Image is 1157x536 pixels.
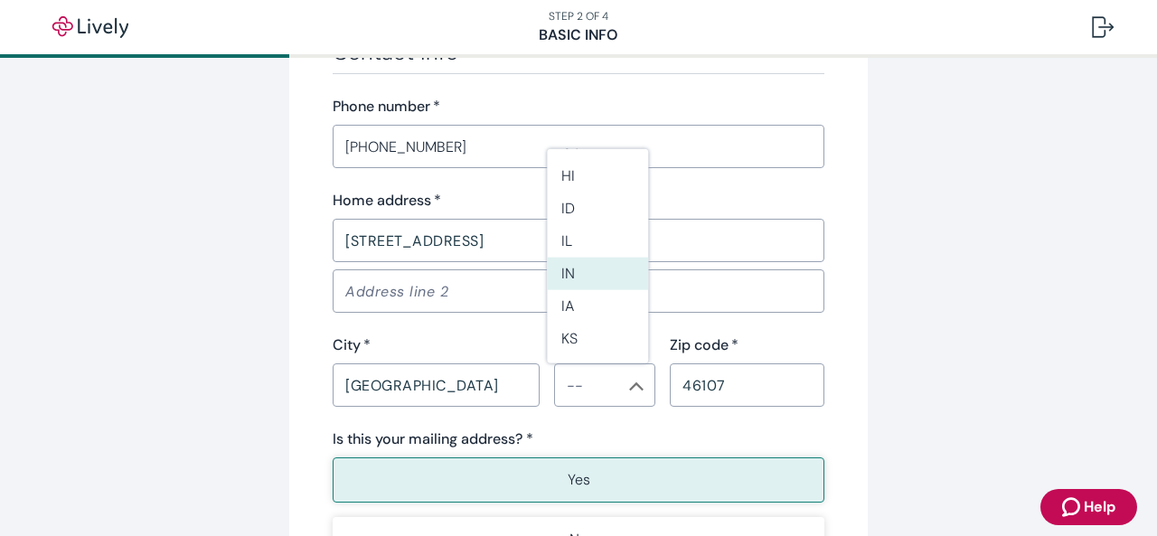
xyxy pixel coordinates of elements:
li: IA [547,289,648,322]
label: City [333,334,371,356]
svg: Zendesk support icon [1062,496,1084,518]
img: Lively [40,16,141,38]
li: HI [547,159,648,192]
input: -- [560,372,620,398]
input: Zip code [670,367,824,403]
li: IL [547,224,648,257]
button: Zendesk support iconHelp [1040,489,1137,525]
input: (555) 555-5555 [333,128,824,165]
button: Close [627,377,645,395]
li: ID [547,192,648,224]
label: Phone number [333,96,440,118]
input: City [333,367,540,403]
li: KS [547,322,648,354]
button: Log out [1077,5,1128,49]
label: Zip code [670,334,738,356]
input: Address line 2 [333,273,824,309]
label: Home address [333,190,441,212]
svg: Chevron icon [629,379,644,393]
input: Address line 1 [333,222,824,259]
span: Help [1084,496,1115,518]
button: Yes [333,457,824,503]
li: IN [547,257,648,289]
li: KY [547,354,648,387]
label: Is this your mailing address? * [333,428,533,450]
p: Yes [568,469,590,491]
